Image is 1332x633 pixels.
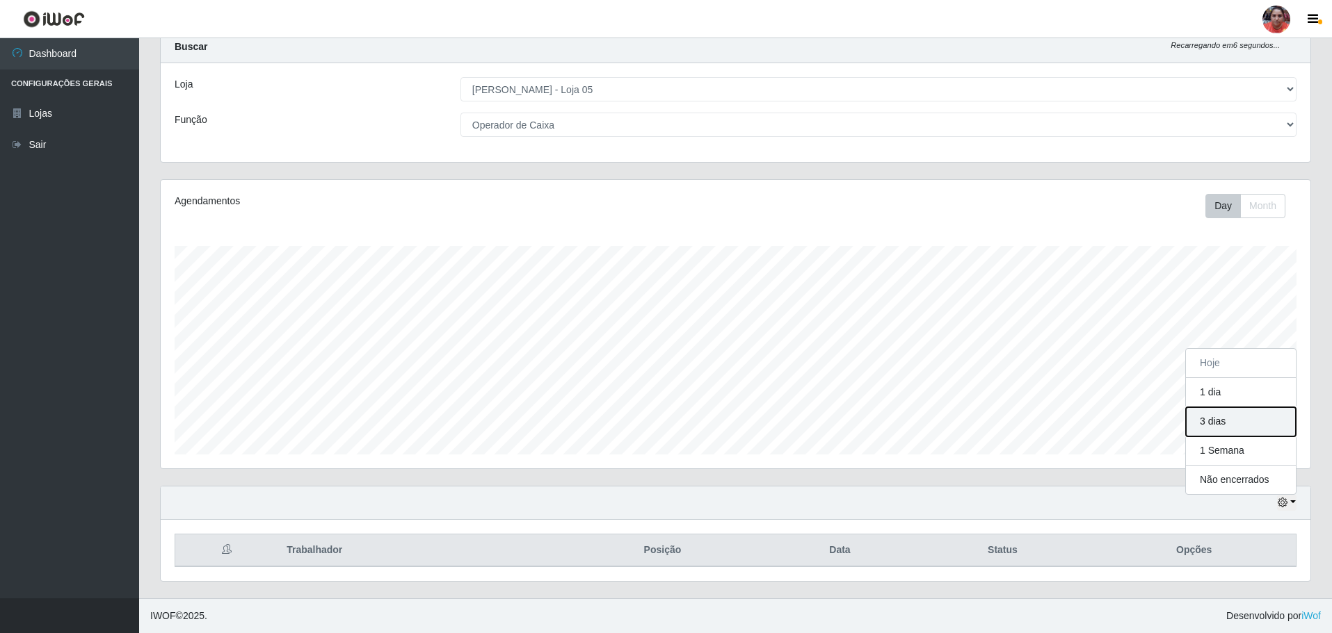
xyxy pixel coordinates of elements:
span: Desenvolvido por [1226,609,1321,623]
button: 1 Semana [1186,436,1296,466]
div: First group [1205,194,1285,218]
strong: Buscar [175,41,207,52]
div: Toolbar with button groups [1205,194,1297,218]
th: Data [767,534,913,567]
button: Day [1205,194,1241,218]
span: © 2025 . [150,609,207,623]
button: 3 dias [1186,407,1296,436]
th: Status [913,534,1092,567]
th: Opções [1092,534,1296,567]
th: Trabalhador [278,534,558,567]
img: CoreUI Logo [23,10,85,28]
label: Loja [175,77,193,92]
button: Month [1240,194,1285,218]
th: Posição [558,534,767,567]
div: Agendamentos [175,194,630,208]
button: 1 dia [1186,378,1296,407]
button: Não encerrados [1186,466,1296,494]
button: Hoje [1186,349,1296,378]
a: iWof [1301,610,1321,621]
i: Recarregando em 6 segundos... [1171,41,1280,49]
span: IWOF [150,610,176,621]
label: Função [175,113,207,127]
